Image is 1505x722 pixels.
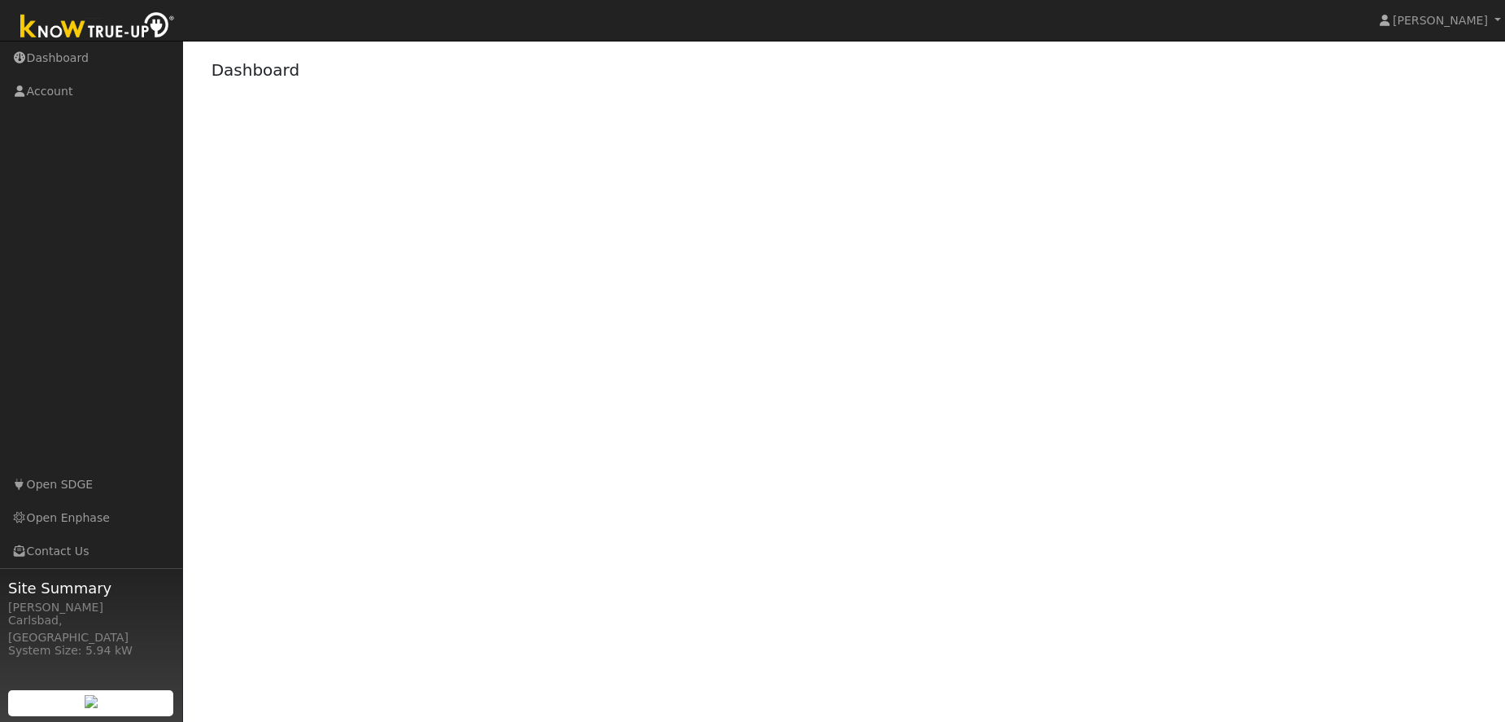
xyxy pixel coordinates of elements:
span: [PERSON_NAME] [1393,14,1488,27]
div: Carlsbad, [GEOGRAPHIC_DATA] [8,612,174,646]
a: Dashboard [212,60,300,80]
div: [PERSON_NAME] [8,599,174,616]
div: System Size: 5.94 kW [8,642,174,659]
img: Know True-Up [12,9,183,46]
span: Site Summary [8,577,174,599]
img: retrieve [85,695,98,708]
